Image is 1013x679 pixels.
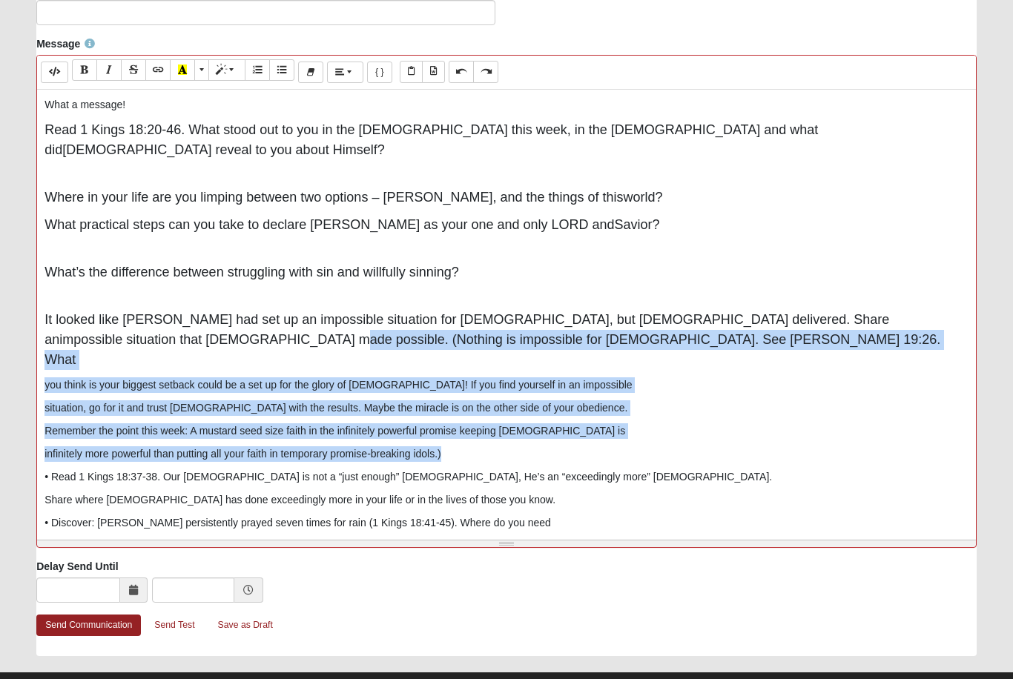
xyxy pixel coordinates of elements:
[36,37,95,52] label: Message
[36,615,141,637] a: Send Communication
[44,333,940,368] span: impossible situation that [DEMOGRAPHIC_DATA] made possible. (Nothing is impossible for [DEMOGRAPH...
[44,401,969,417] p: situation, go for it and trust [DEMOGRAPHIC_DATA] with the results. Maybe the miracle is on the o...
[44,191,623,205] span: Where in your life are you limping between two options – [PERSON_NAME], and the things of this
[44,378,969,394] p: you think is your biggest setback could be a set up for the glory of [DEMOGRAPHIC_DATA]! If you f...
[41,62,68,84] button: Code Editor
[44,265,459,280] span: What’s the difference between struggling with sin and willfully sinning?
[44,516,969,531] p: • Discover: [PERSON_NAME] persistently prayed seven times for rain (1 Kings 18:41-45). Where do y...
[37,541,976,548] div: Resize
[44,218,614,233] span: What practical steps can you take to declare [PERSON_NAME] as your one and only LORD and
[145,615,204,637] a: Send Test
[44,98,969,113] p: What a message!
[400,62,423,83] button: Paste Text
[367,62,392,84] button: Merge Field
[624,191,663,205] span: world?
[44,424,969,440] p: Remember the point this week: A mustard seed size faith in the infinitely powerful promise keepin...
[208,615,283,637] a: Save as Draft
[44,447,969,463] p: infinitely more powerful than putting all your faith in temporary promise-breaking idols.)
[62,143,384,158] span: [DEMOGRAPHIC_DATA] reveal to you about Himself?
[44,493,969,509] p: Share where [DEMOGRAPHIC_DATA] has done exceedingly more in your life or in the lives of those yo...
[44,313,889,348] span: It looked like [PERSON_NAME] had set up an impossible situation for [DEMOGRAPHIC_DATA], but [DEMO...
[615,218,660,233] span: Savior?
[422,62,445,83] button: Paste from Word
[36,560,118,574] label: Delay Send Until
[44,123,818,158] span: Read 1 Kings 18:20-46. What stood out to you in the [DEMOGRAPHIC_DATA] this week, in the [DEMOGRA...
[44,470,969,486] p: • Read 1 Kings 18:37-38. Our [DEMOGRAPHIC_DATA] is not a “just enough” [DEMOGRAPHIC_DATA], He’s a...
